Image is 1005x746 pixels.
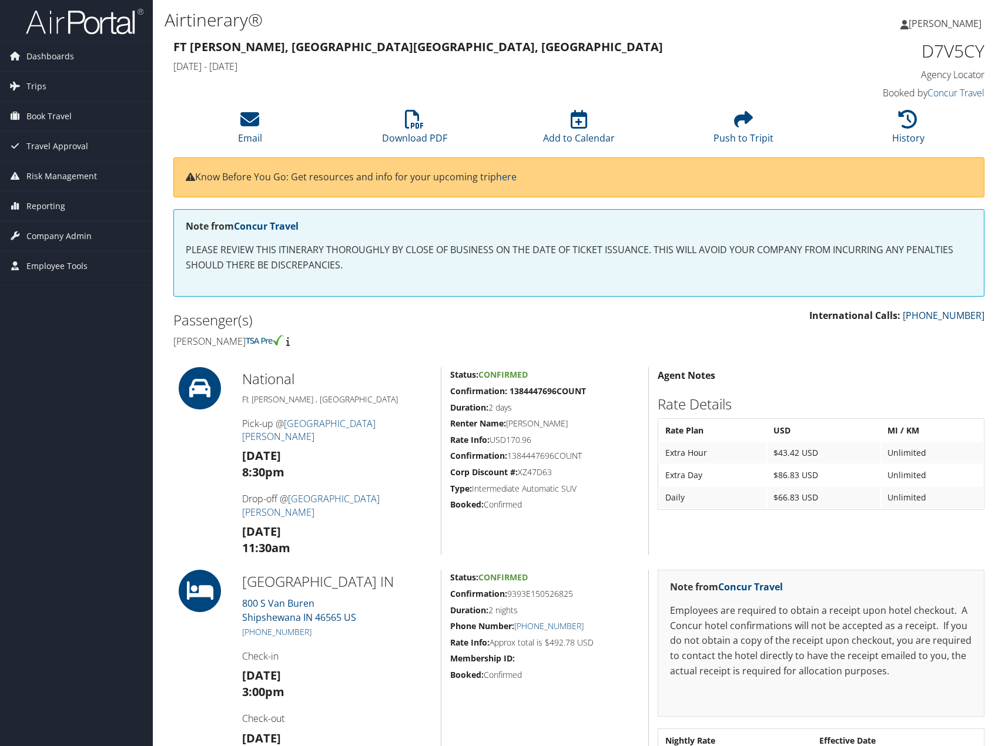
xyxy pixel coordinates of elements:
[478,572,528,583] span: Confirmed
[26,8,143,35] img: airportal-logo.png
[450,483,639,495] h5: Intermediate Automatic SUV
[26,251,88,281] span: Employee Tools
[768,465,880,486] td: $86.83 USD
[768,442,880,463] td: $43.42 USD
[903,309,984,322] a: [PHONE_NUMBER]
[450,402,639,414] h5: 2 days
[26,162,97,191] span: Risk Management
[26,102,72,131] span: Book Travel
[768,487,880,508] td: $66.83 USD
[659,465,766,486] td: Extra Day
[450,466,518,478] strong: Corp Discount #:
[186,220,299,233] strong: Note from
[450,369,478,380] strong: Status:
[173,310,570,330] h2: Passenger(s)
[242,492,380,518] a: [GEOGRAPHIC_DATA][PERSON_NAME]
[795,86,985,99] h4: Booked by
[713,116,773,145] a: Push to Tripit
[242,597,356,624] a: 800 S Van BurenShipshewana IN 46565 US
[450,604,488,616] strong: Duration:
[26,132,88,161] span: Travel Approval
[173,60,778,73] h4: [DATE] - [DATE]
[450,385,586,396] strong: Confirmation: 1384447696COUNT
[450,499,639,510] h5: Confirmed
[450,588,639,600] h5: 9393E150526825
[670,603,973,678] p: Employees are required to obtain a receipt upon hotel checkout. A Concur hotel confirmations will...
[450,620,514,631] strong: Phone Number:
[795,68,985,81] h4: Agency Locator
[382,116,447,145] a: Download PDF
[927,86,984,99] a: Concur Travel
[659,442,766,463] td: Extra Hour
[173,335,570,348] h4: [PERSON_NAME]
[186,170,972,185] p: Know Before You Go: Get resources and info for your upcoming trip
[670,580,783,593] strong: Note from
[809,309,900,322] strong: International Calls:
[165,8,717,32] h1: Airtinerary®
[478,369,528,380] span: Confirmed
[450,450,507,461] strong: Confirmation:
[242,572,432,592] h2: [GEOGRAPHIC_DATA] IN
[450,434,639,446] h5: USD170.96
[892,116,924,145] a: History
[242,626,311,637] a: [PHONE_NUMBER]
[173,39,663,55] strong: Ft [PERSON_NAME], [GEOGRAPHIC_DATA] [GEOGRAPHIC_DATA], [GEOGRAPHIC_DATA]
[186,243,972,273] p: PLEASE REVIEW THIS ITINERARY THOROUGHLY BY CLOSE OF BUSINESS ON THE DATE OF TICKET ISSUANCE. THIS...
[882,465,983,486] td: Unlimited
[450,499,484,510] strong: Booked:
[450,402,488,413] strong: Duration:
[242,667,281,683] strong: [DATE]
[900,6,993,41] a: [PERSON_NAME]
[242,417,376,443] a: [GEOGRAPHIC_DATA][PERSON_NAME]
[450,604,639,616] h5: 2 nights
[718,580,783,593] a: Concur Travel
[659,487,766,508] td: Daily
[450,669,484,680] strong: Booked:
[543,116,615,145] a: Add to Calendar
[450,450,639,462] h5: 1384447696COUNT
[242,523,281,539] strong: [DATE]
[882,420,983,441] th: MI / KM
[234,220,299,233] a: Concur Travel
[238,116,262,145] a: Email
[450,483,472,494] strong: Type:
[26,191,65,221] span: Reporting
[450,572,478,583] strong: Status:
[242,540,290,556] strong: 11:30am
[658,394,985,414] h2: Rate Details
[242,464,284,480] strong: 8:30pm
[26,42,74,71] span: Dashboards
[450,418,506,429] strong: Renter Name:
[450,434,490,445] strong: Rate Info:
[242,684,284,700] strong: 3:00pm
[450,669,639,681] h5: Confirmed
[26,72,46,101] span: Trips
[242,712,432,725] h4: Check-out
[659,420,766,441] th: Rate Plan
[909,17,981,30] span: [PERSON_NAME]
[246,335,284,345] img: tsa-precheck.png
[795,39,985,63] h1: D7V5CY
[242,448,281,463] strong: [DATE]
[26,221,92,251] span: Company Admin
[242,394,432,405] h5: Ft [PERSON_NAME] , [GEOGRAPHIC_DATA]
[514,620,584,631] a: [PHONE_NUMBER]
[242,730,281,746] strong: [DATE]
[242,417,432,443] h4: Pick-up @
[242,492,432,519] h4: Drop-off @
[882,487,983,508] td: Unlimited
[450,588,507,599] strong: Confirmation:
[450,418,639,429] h5: [PERSON_NAME]
[768,420,880,441] th: USD
[242,369,432,389] h2: National
[450,637,490,648] strong: Rate Info:
[450,466,639,478] h5: XZ47D63
[450,653,515,664] strong: Membership ID:
[496,170,517,183] a: here
[658,369,715,382] strong: Agent Notes
[450,637,639,648] h5: Approx total is $492.78 USD
[242,650,432,663] h4: Check-in
[882,442,983,463] td: Unlimited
